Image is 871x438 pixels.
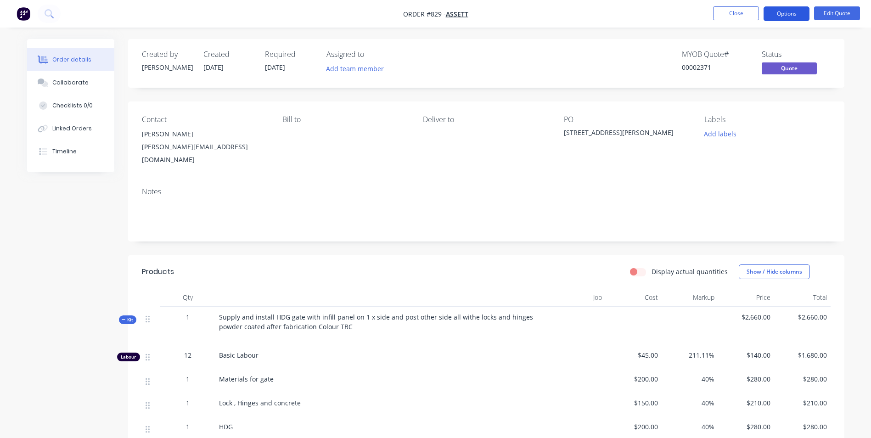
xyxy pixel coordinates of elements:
span: $1,680.00 [778,350,827,360]
a: Assett [446,10,468,18]
span: HDG [219,422,233,431]
span: 40% [665,422,714,432]
div: Linked Orders [52,124,92,133]
button: Add labels [699,128,742,140]
button: Add team member [321,62,388,75]
div: Checklists 0/0 [52,101,93,110]
div: Status [762,50,831,59]
span: $280.00 [722,422,771,432]
div: [PERSON_NAME][PERSON_NAME][EMAIL_ADDRESS][DOMAIN_NAME] [142,128,268,166]
span: Kit [122,316,134,323]
span: $210.00 [778,398,827,408]
button: Checklists 0/0 [27,94,114,117]
div: Created by [142,50,192,59]
div: 00002371 [682,62,751,72]
button: Add team member [326,62,389,75]
div: PO [564,115,690,124]
div: Job [537,288,606,307]
div: Order details [52,56,91,64]
span: $140.00 [722,350,771,360]
div: Bill to [282,115,408,124]
div: Required [265,50,315,59]
div: MYOB Quote # [682,50,751,59]
div: Created [203,50,254,59]
div: Collaborate [52,79,89,87]
button: Show / Hide columns [739,264,810,279]
span: Order #829 - [403,10,446,18]
div: [STREET_ADDRESS][PERSON_NAME] [564,128,679,140]
span: [DATE] [265,63,285,72]
div: Price [718,288,775,307]
div: [PERSON_NAME] [142,128,268,140]
span: 1 [186,374,190,384]
span: $150.00 [609,398,658,408]
div: Markup [662,288,718,307]
button: Close [713,6,759,20]
div: Qty [160,288,215,307]
div: Total [774,288,831,307]
span: 1 [186,422,190,432]
div: Notes [142,187,831,196]
span: $210.00 [722,398,771,408]
button: Quote [762,62,817,76]
div: Labels [704,115,830,124]
div: [PERSON_NAME] [142,62,192,72]
span: [DATE] [203,63,224,72]
div: Labour [117,353,140,361]
div: Contact [142,115,268,124]
div: [PERSON_NAME][EMAIL_ADDRESS][DOMAIN_NAME] [142,140,268,166]
div: Products [142,266,174,277]
label: Display actual quantities [652,267,728,276]
div: Cost [606,288,662,307]
span: Supply and install HDG gate with infill panel on 1 x side and post other side all withe locks and... [219,313,535,331]
span: Lock , Hinges and concrete [219,399,301,407]
span: 40% [665,398,714,408]
span: Materials for gate [219,375,274,383]
span: $280.00 [722,374,771,384]
span: 1 [186,398,190,408]
button: Edit Quote [814,6,860,20]
span: 211.11% [665,350,714,360]
span: $45.00 [609,350,658,360]
span: 40% [665,374,714,384]
span: $200.00 [609,374,658,384]
div: Kit [119,315,136,324]
div: Assigned to [326,50,418,59]
span: 12 [184,350,191,360]
button: Order details [27,48,114,71]
button: Options [764,6,809,21]
div: Timeline [52,147,77,156]
span: $280.00 [778,374,827,384]
button: Collaborate [27,71,114,94]
span: $200.00 [609,422,658,432]
button: Timeline [27,140,114,163]
span: $2,660.00 [722,312,771,322]
span: $280.00 [778,422,827,432]
span: 1 [186,312,190,322]
span: Basic Labour [219,351,258,359]
span: Quote [762,62,817,74]
div: Deliver to [423,115,549,124]
button: Linked Orders [27,117,114,140]
img: Factory [17,7,30,21]
span: $2,660.00 [778,312,827,322]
